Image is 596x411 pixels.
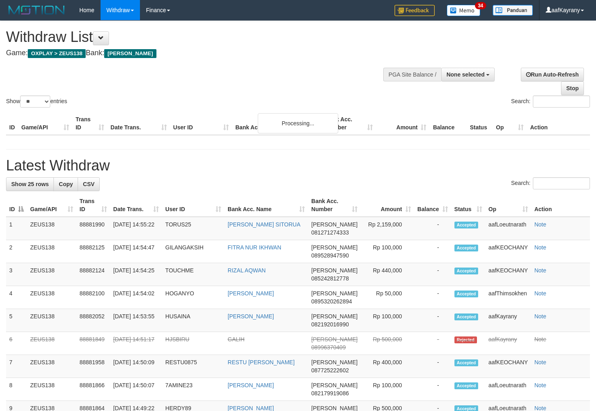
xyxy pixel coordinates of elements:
th: Date Trans.: activate to sort column ascending [110,194,162,217]
td: 7 [6,355,27,378]
td: - [414,378,451,401]
td: Rp 50,000 [361,286,414,309]
td: aafLoeutnarath [485,217,531,240]
th: Bank Acc. Number [322,112,376,135]
td: ZEUS138 [27,332,76,355]
span: Copy 081271274333 to clipboard [311,229,349,236]
td: [DATE] 14:51:17 [110,332,162,355]
span: Accepted [454,313,479,320]
a: [PERSON_NAME] [228,290,274,297]
span: Accepted [454,291,479,297]
td: TORUS25 [162,217,224,240]
a: Copy [53,177,78,191]
span: Accepted [454,268,479,274]
td: HJSBIRU [162,332,224,355]
th: Trans ID [72,112,107,135]
td: 8 [6,378,27,401]
td: aafThimsokhen [485,286,531,309]
td: aafKayrany [485,309,531,332]
td: ZEUS138 [27,378,76,401]
th: Op: activate to sort column ascending [485,194,531,217]
span: [PERSON_NAME] [311,244,358,251]
th: Status [467,112,493,135]
td: Rp 100,000 [361,378,414,401]
td: [DATE] 14:55:22 [110,217,162,240]
a: [PERSON_NAME] SITORUA [228,221,300,228]
a: Note [534,336,547,342]
td: - [414,332,451,355]
span: Accepted [454,382,479,389]
td: 88882124 [76,263,110,286]
h1: Withdraw List [6,29,389,45]
td: 5 [6,309,27,332]
td: ZEUS138 [27,286,76,309]
td: [DATE] 14:50:09 [110,355,162,378]
td: aafKEOCHANY [485,263,531,286]
a: RESTU [PERSON_NAME] [228,359,294,365]
td: - [414,263,451,286]
span: Copy 085242812778 to clipboard [311,275,349,282]
td: 3 [6,263,27,286]
td: [DATE] 14:54:47 [110,240,162,263]
td: 6 [6,332,27,355]
th: Game/API [18,112,72,135]
span: [PERSON_NAME] [311,313,358,320]
th: Bank Acc. Name [232,112,322,135]
td: ZEUS138 [27,355,76,378]
span: None selected [446,71,485,78]
th: Trans ID: activate to sort column ascending [76,194,110,217]
a: Note [534,382,547,388]
th: Balance [430,112,467,135]
span: [PERSON_NAME] [311,382,358,388]
a: Run Auto-Refresh [521,68,584,81]
input: Search: [533,177,590,189]
img: Button%20Memo.svg [447,5,481,16]
span: [PERSON_NAME] [311,221,358,228]
a: GALIH [228,336,245,342]
th: Amount: activate to sort column ascending [361,194,414,217]
td: Rp 440,000 [361,263,414,286]
span: Copy 082179919086 to clipboard [311,390,349,396]
td: TOUCHME [162,263,224,286]
select: Showentries [20,95,50,108]
span: [PERSON_NAME] [311,359,358,365]
td: Rp 400,000 [361,355,414,378]
a: Stop [561,81,584,95]
th: Bank Acc. Name: activate to sort column ascending [224,194,308,217]
a: [PERSON_NAME] [228,313,274,320]
td: aafKEOCHANY [485,240,531,263]
span: Copy 08996370409 to clipboard [311,344,346,351]
th: Balance: activate to sort column ascending [414,194,451,217]
a: Note [534,267,547,274]
td: Rp 2,159,000 [361,217,414,240]
td: ZEUS138 [27,240,76,263]
td: Rp 100,000 [361,309,414,332]
span: Accepted [454,359,479,366]
td: HOGANYO [162,286,224,309]
td: 2 [6,240,27,263]
th: Op [493,112,527,135]
span: [PERSON_NAME] [311,290,358,297]
th: ID: activate to sort column descending [6,194,27,217]
td: 88881990 [76,217,110,240]
td: 7AMINE23 [162,378,224,401]
a: Note [534,290,547,297]
span: Copy 082192016990 to clipboard [311,321,349,328]
span: CSV [83,181,95,187]
td: - [414,286,451,309]
td: [DATE] 14:54:25 [110,263,162,286]
td: RESTU0875 [162,355,224,378]
th: Bank Acc. Number: activate to sort column ascending [308,194,361,217]
td: [DATE] 14:54:02 [110,286,162,309]
td: GILANGAKSIH [162,240,224,263]
img: MOTION_logo.png [6,4,67,16]
td: 88882125 [76,240,110,263]
span: Copy [59,181,73,187]
button: None selected [441,68,495,81]
a: Note [534,359,547,365]
th: Date Trans. [107,112,170,135]
td: - [414,240,451,263]
span: Copy 087725222602 to clipboard [311,367,349,374]
a: FITRA NUR IKHWAN [228,244,281,251]
td: 4 [6,286,27,309]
